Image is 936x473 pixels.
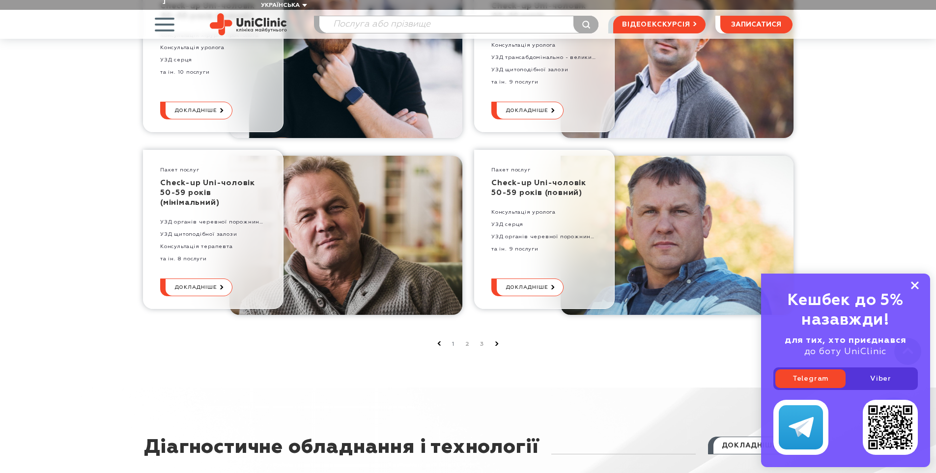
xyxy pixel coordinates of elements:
[160,256,266,262] span: та ін. 8 послуги
[491,278,564,296] a: докладніше
[505,279,548,296] span: докладніше
[261,2,300,8] span: Українська
[480,341,484,347] a: 3
[722,437,777,454] span: докладніше
[174,279,217,296] span: докладніше
[720,16,793,33] button: записатися
[491,42,597,49] span: Консультація уролога
[210,13,287,35] img: Uniclinic
[160,167,266,173] div: Пакет послуг
[174,102,217,119] span: докладніше
[491,67,597,73] span: УЗД щитоподібної залози
[491,209,597,216] span: Консультація уролога
[505,102,548,119] span: докладніше
[613,16,705,33] a: відеоекскурсія
[160,231,266,238] span: УЗД щитоподібної залози
[773,291,918,330] div: Кешбек до 5% назавжди!
[491,179,586,197] a: Check-up Uni-чоловік 50-59 років (повний)
[491,246,597,252] span: та ін. 9 послуги
[491,222,597,228] span: УЗД серця
[258,2,307,9] button: Українська
[160,244,266,250] span: Консультація терапевта
[160,102,232,119] a: докладніше
[491,234,597,240] span: УЗД органів черевної порожнини - великий комплекс (печінка, жовчний міхур, жовчні протоки, підшлу...
[491,55,597,61] span: УЗД трансабдомінально - великий комплекс (простата, сечовий міхур, визначення залишкової сечі+нирки)
[785,336,907,345] b: для тих, хто приєднався
[491,102,564,119] a: докладніше
[160,278,232,296] a: докладніше
[491,167,597,173] div: Пакет послуг
[731,21,781,28] span: записатися
[452,341,454,347] a: 1
[708,437,793,454] a: докладніше
[319,16,598,33] input: Послуга або прізвище
[622,16,690,33] span: відеоекскурсія
[846,369,916,388] a: Viber
[491,79,597,85] span: та ін. 9 послуги
[160,45,266,51] span: Консультація уролога
[775,369,846,388] a: Telegram
[160,69,266,76] span: та ін. 10 послуги
[465,341,470,347] a: 2
[160,57,266,63] span: УЗД серця
[160,179,255,207] a: Check-up Uni-чоловік 50-59 років (мінімальний)
[773,335,918,358] div: до боту UniClinic
[160,219,266,225] span: УЗД органів черевної порожнини - великий комплекс (печінка, жовчний міхур, жовчні протоки, підшлу...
